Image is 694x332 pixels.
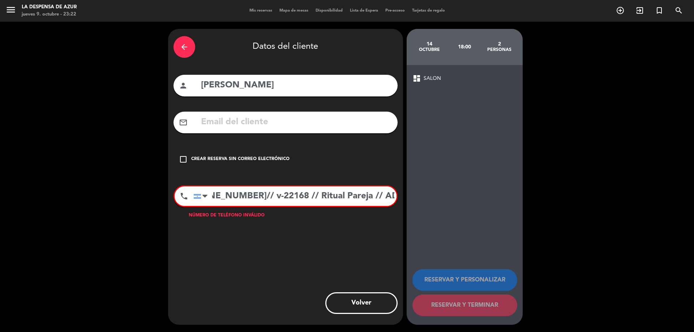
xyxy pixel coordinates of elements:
[173,34,398,60] div: Datos del cliente
[179,81,188,90] i: person
[382,9,408,13] span: Pre-acceso
[246,9,276,13] span: Mis reservas
[482,47,517,53] div: personas
[346,9,382,13] span: Lista de Espera
[412,41,447,47] div: 14
[412,294,517,316] button: RESERVAR Y TERMINAR
[173,212,398,219] div: Número de teléfono inválido
[180,43,189,51] i: arrow_back
[325,292,398,314] button: Volver
[5,4,16,15] i: menu
[635,6,644,15] i: exit_to_app
[412,74,421,83] span: dashboard
[408,9,449,13] span: Tarjetas de regalo
[655,6,664,15] i: turned_in_not
[412,47,447,53] div: octubre
[193,186,397,206] input: Número de teléfono...
[276,9,312,13] span: Mapa de mesas
[447,34,482,60] div: 18:00
[412,269,517,291] button: RESERVAR Y PERSONALIZAR
[22,4,77,11] div: La Despensa de Azur
[200,78,392,93] input: Nombre del cliente
[616,6,625,15] i: add_circle_outline
[22,11,77,18] div: jueves 9. octubre - 23:22
[424,74,441,83] span: SALON
[179,118,188,127] i: mail_outline
[674,6,683,15] i: search
[180,192,188,201] i: phone
[5,4,16,18] button: menu
[312,9,346,13] span: Disponibilidad
[179,155,188,164] i: check_box_outline_blank
[200,115,392,130] input: Email del cliente
[482,41,517,47] div: 2
[194,187,210,206] div: Argentina: +54
[191,156,290,163] div: Crear reserva sin correo electrónico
